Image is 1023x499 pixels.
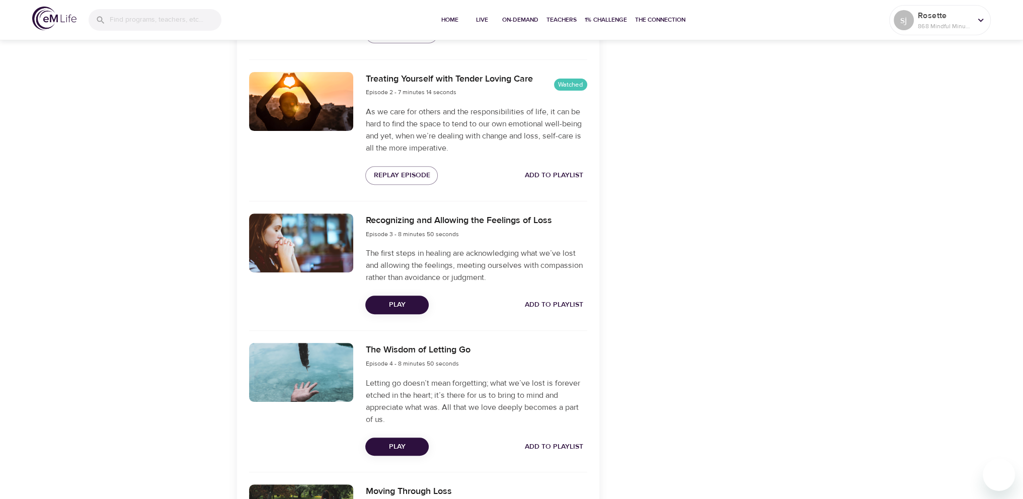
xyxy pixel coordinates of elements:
[365,88,456,96] span: Episode 2 - 7 minutes 14 seconds
[521,166,587,185] button: Add to Playlist
[365,484,455,499] h6: Moving Through Loss
[521,438,587,456] button: Add to Playlist
[373,169,430,182] span: Replay Episode
[894,10,914,30] div: sj
[470,15,494,25] span: Live
[365,343,470,358] h6: The Wisdom of Letting Go
[373,299,421,311] span: Play
[438,15,462,25] span: Home
[365,247,587,283] p: The first steps in healing are acknowledging what we’ve lost and allowing the feelings, meeting o...
[918,10,971,22] p: Rosette
[635,15,685,25] span: The Connection
[521,296,587,314] button: Add to Playlist
[525,299,583,311] span: Add to Playlist
[546,15,577,25] span: Teachers
[585,15,627,25] span: 1% Challenge
[525,169,583,182] span: Add to Playlist
[502,15,538,25] span: On-Demand
[365,166,438,185] button: Replay Episode
[365,438,429,456] button: Play
[365,106,587,154] p: As we care for others and the responsibilities of life, it can be hard to find the space to tend ...
[365,72,532,87] h6: Treating Yourself with Tender Loving Care
[365,360,458,368] span: Episode 4 - 8 minutes 50 seconds
[32,7,76,30] img: logo
[110,9,221,31] input: Find programs, teachers, etc...
[918,22,971,31] p: 868 Mindful Minutes
[365,213,552,228] h6: Recognizing and Allowing the Feelings of Loss
[525,441,583,453] span: Add to Playlist
[554,80,587,90] span: Watched
[373,441,421,453] span: Play
[983,459,1015,491] iframe: Button to launch messaging window
[365,377,587,425] p: Letting go doesn’t mean forgetting; what we’ve lost is forever etched in the heart; it’s there fo...
[365,230,458,238] span: Episode 3 - 8 minutes 50 seconds
[365,296,429,314] button: Play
